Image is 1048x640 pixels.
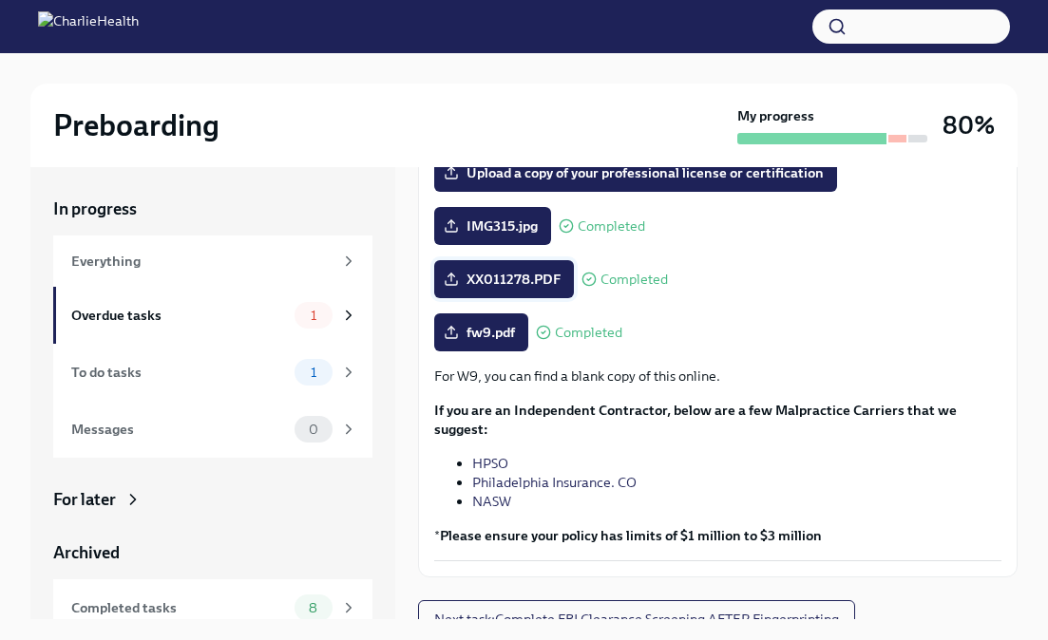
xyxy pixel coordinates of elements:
[472,493,511,510] a: NASW
[600,273,668,287] span: Completed
[53,106,219,144] h2: Preboarding
[299,366,328,380] span: 1
[53,235,372,287] a: Everything
[71,597,287,618] div: Completed tasks
[448,216,538,235] span: IMG315.jpg
[297,601,329,615] span: 8
[297,423,330,437] span: 0
[472,474,637,491] a: Philadelphia Insurance. CO
[434,313,528,351] label: fw9.pdf
[555,326,622,340] span: Completed
[434,402,957,438] strong: If you are an Independent Contractor, below are a few Malpractice Carriers that we suggest:
[71,362,287,383] div: To do tasks
[53,488,372,511] a: For later
[71,251,333,272] div: Everything
[53,541,372,564] a: Archived
[434,610,839,629] span: Next task : Complete FBI Clearance Screening AFTER Fingerprinting
[578,219,645,234] span: Completed
[71,419,287,440] div: Messages
[434,260,574,298] label: XX011278.PDF
[737,106,814,125] strong: My progress
[434,154,837,192] label: Upload a copy of your professional license or certification
[434,367,1001,386] p: For W9, you can find a blank copy of this online.
[448,270,561,289] span: XX011278.PDF
[53,198,372,220] a: In progress
[53,401,372,458] a: Messages0
[472,455,508,472] a: HPSO
[53,287,372,344] a: Overdue tasks1
[448,163,824,182] span: Upload a copy of your professional license or certification
[434,207,551,245] label: IMG315.jpg
[299,309,328,323] span: 1
[440,527,822,544] strong: Please ensure your policy has limits of $1 million to $3 million
[71,305,287,326] div: Overdue tasks
[53,579,372,636] a: Completed tasks8
[448,323,515,342] span: fw9.pdf
[53,344,372,401] a: To do tasks1
[38,11,139,42] img: CharlieHealth
[418,600,855,638] button: Next task:Complete FBI Clearance Screening AFTER Fingerprinting
[53,488,116,511] div: For later
[943,108,995,142] h3: 80%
